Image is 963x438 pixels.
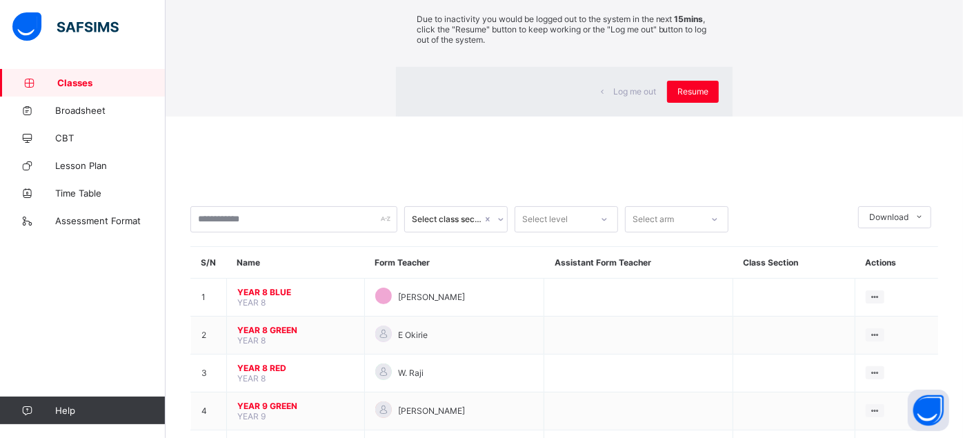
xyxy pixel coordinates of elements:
span: YEAR 9 [237,411,266,421]
span: [PERSON_NAME] [399,292,466,302]
span: Broadsheet [55,105,166,116]
div: Select arm [633,206,674,232]
span: CBT [55,132,166,143]
strong: 15mins [675,14,704,24]
td: 4 [191,392,227,430]
span: Assessment Format [55,215,166,226]
span: [PERSON_NAME] [399,406,466,416]
img: safsims [12,12,119,41]
p: Due to inactivity you would be logged out to the system in the next , click the "Resume" button t... [417,14,713,45]
span: Log me out [613,86,656,97]
span: YEAR 8 [237,373,266,384]
th: Class Section [733,247,855,279]
span: E Okirie [399,330,428,340]
th: Assistant Form Teacher [544,247,733,279]
div: Select level [522,206,568,232]
td: 3 [191,354,227,392]
span: YEAR 8 GREEN [237,325,354,335]
span: Lesson Plan [55,160,166,171]
span: YEAR 8 [237,297,266,308]
span: Download [869,212,909,222]
span: YEAR 8 [237,335,266,346]
div: Select class section [412,214,482,224]
th: S/N [191,247,227,279]
th: Actions [855,247,938,279]
th: Name [227,247,365,279]
th: Form Teacher [364,247,544,279]
span: YEAR 8 BLUE [237,287,354,297]
span: YEAR 9 GREEN [237,401,354,411]
span: Resume [677,86,708,97]
span: Time Table [55,188,166,199]
button: Open asap [908,390,949,431]
td: 1 [191,278,227,316]
td: 2 [191,316,227,354]
span: W. Raji [399,368,424,378]
span: YEAR 8 RED [237,363,354,373]
span: Help [55,405,165,416]
span: Classes [57,77,166,88]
